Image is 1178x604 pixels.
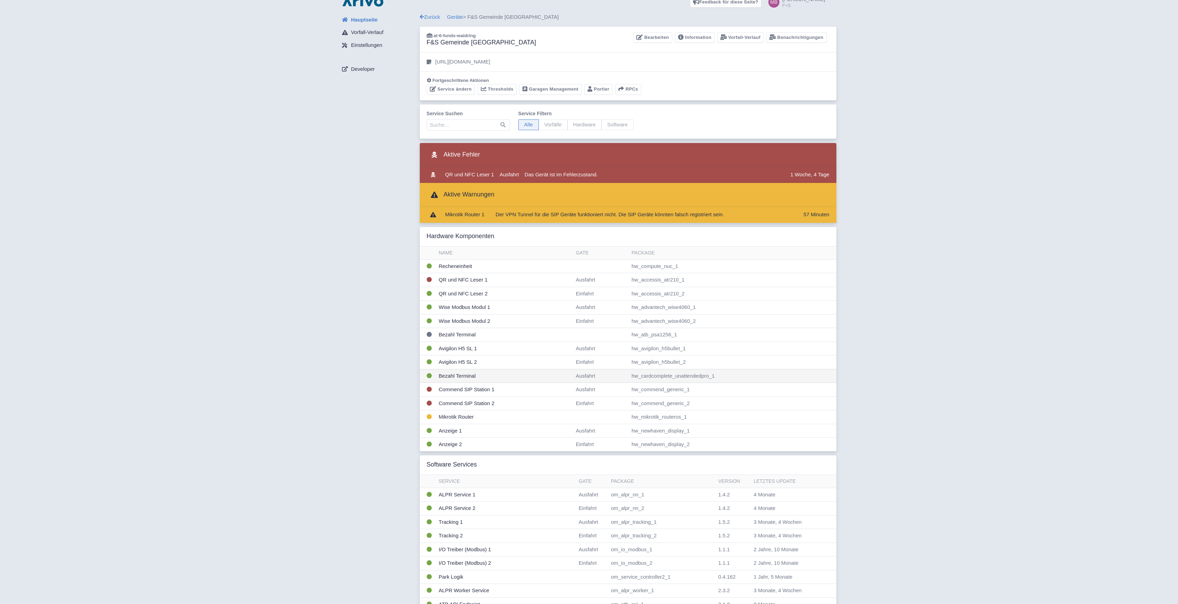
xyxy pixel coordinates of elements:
div: > F&S Gemeinde [GEOGRAPHIC_DATA] [420,13,836,21]
td: hw_compute_nuc_1 [629,259,836,273]
td: Ausfahrt [573,301,629,314]
h3: Aktive Fehler [427,149,480,161]
td: hw_advantech_wise4060_2 [629,314,836,328]
span: 1.5.2 [718,532,730,538]
td: Ausfahrt [576,515,608,529]
th: Gate [573,246,629,260]
a: Vorfall-Verlauf [717,32,763,43]
td: Ausfahrt [576,488,608,502]
span: Software [601,119,634,130]
td: hw_newhaven_display_1 [629,424,836,438]
td: 3 Monate, 4 Wochen [751,584,824,598]
span: 0.4.162 [718,574,736,580]
td: hw_avigilon_h5bullet_2 [629,355,836,369]
td: hw_commend_generic_2 [629,396,836,410]
td: ALPR Service 2 [436,502,576,515]
span: Der VPN Tunnel für die SIP Geräte funktioniert nicht. Die SIP Geräte könnten falsch registriert s... [495,211,724,217]
td: Park Logik [436,570,576,584]
span: 2.3.2 [718,587,730,593]
td: QR und NFC Leser 1 [442,167,497,183]
th: Package [629,246,836,260]
td: Einfahrt [576,529,608,543]
label: Service suchen [427,110,510,117]
h3: Hardware Komponenten [427,233,494,240]
td: 2 Jahre, 10 Monate [751,543,824,556]
td: om_alpr_worker_1 [608,584,716,598]
td: Tracking 1 [436,515,576,529]
td: Wise Modbus Modul 2 [436,314,573,328]
th: Name [436,246,573,260]
td: Avigilon H5 SL 1 [436,342,573,355]
td: hw_mikrotik_routeros_1 [629,410,836,424]
a: Garagen Management [519,84,582,95]
td: Ausfahrt [573,342,629,355]
td: Einfahrt [573,314,629,328]
a: Geräte [447,14,463,20]
td: hw_advantech_wise4060_1 [629,301,836,314]
td: Einfahrt [576,502,608,515]
td: Bezahl Terminal [436,369,573,383]
span: 1.4.2 [718,505,730,511]
td: Ausfahrt [573,273,629,287]
a: Bearbeiten [633,32,672,43]
td: Mikrotik Router [436,410,573,424]
td: om_service_controller2_1 [608,570,716,584]
td: QR und NFC Leser 1 [436,273,573,287]
td: Mikrotik Router 1 [442,207,487,223]
h3: F&S Gemeinde [GEOGRAPHIC_DATA] [427,39,536,47]
td: 57 Minuten [801,207,836,223]
button: RPCs [615,84,641,95]
td: I/O Treiber (Modbus) 2 [436,556,576,570]
h3: Aktive Warnungen [427,188,494,201]
span: Alle [518,119,539,130]
td: QR und NFC Leser 2 [436,287,573,301]
td: hw_avigilon_h5bullet_1 [629,342,836,355]
span: at-6-funds-waidring [434,33,476,38]
td: Einfahrt [573,396,629,410]
td: Einfahrt [573,438,629,451]
td: hw_accessis_atr210_2 [629,287,836,301]
td: Tracking 2 [436,529,576,543]
td: Anzeige 2 [436,438,573,451]
td: ALPR Worker Service [436,584,576,598]
td: Einfahrt [573,355,629,369]
small: F+S [782,3,825,8]
td: Ausfahrt [573,424,629,438]
td: 3 Monate, 4 Wochen [751,529,824,543]
td: Einfahrt [573,287,629,301]
td: Ausfahrt [497,167,522,183]
span: 1.5.2 [718,519,730,525]
th: Service [436,475,576,488]
td: hw_newhaven_display_2 [629,438,836,451]
h3: Software Services [427,461,477,469]
label: Service filtern [518,110,634,117]
td: 1 Jahr, 5 Monate [751,570,824,584]
td: hw_atb_psa1256_1 [629,328,836,342]
td: Ausfahrt [576,543,608,556]
span: Hauptseite [351,16,378,24]
td: om_alpr_tracking_1 [608,515,716,529]
td: Commend SIP Station 1 [436,383,573,397]
td: Ausfahrt [573,383,629,397]
span: Developer [351,65,375,73]
td: hw_commend_generic_1 [629,383,836,397]
p: [URL][DOMAIN_NAME] [435,58,490,66]
span: Fortgeschrittene Aktionen [433,78,489,83]
th: Package [608,475,716,488]
td: 3 Monate, 4 Wochen [751,515,824,529]
td: ALPR Service 1 [436,488,576,502]
a: Einstellungen [336,39,420,52]
td: om_alpr_nn_1 [608,488,716,502]
span: 1.4.2 [718,492,730,497]
td: Recheneinheit [436,259,573,273]
td: Avigilon H5 SL 2 [436,355,573,369]
a: Information [675,32,715,43]
td: I/O Treiber (Modbus) 1 [436,543,576,556]
td: Bezahl Terminal [436,328,573,342]
span: 1.1.1 [718,546,730,552]
a: Portier [584,84,612,95]
a: Vorfall-Verlauf [336,26,420,39]
td: 4 Monate [751,488,824,502]
a: Service ändern [427,84,475,95]
input: Suche… [427,119,510,131]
